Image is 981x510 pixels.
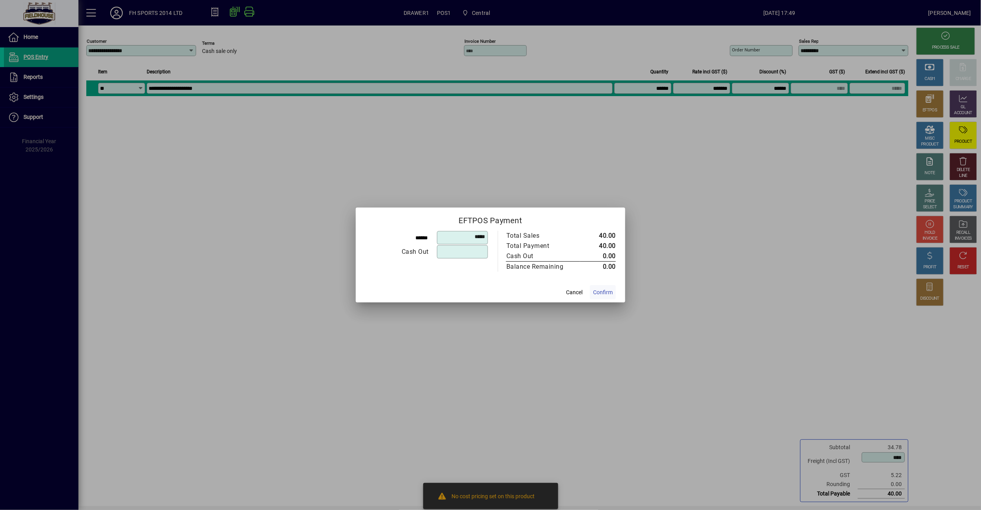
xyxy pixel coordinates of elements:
[506,251,572,261] div: Cash Out
[580,262,616,272] td: 0.00
[593,288,613,297] span: Confirm
[366,247,429,257] div: Cash Out
[566,288,582,297] span: Cancel
[580,231,616,241] td: 40.00
[506,262,572,271] div: Balance Remaining
[562,285,587,299] button: Cancel
[580,241,616,251] td: 40.00
[580,251,616,262] td: 0.00
[590,285,616,299] button: Confirm
[356,208,625,230] h2: EFTPOS Payment
[506,241,580,251] td: Total Payment
[506,231,580,241] td: Total Sales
